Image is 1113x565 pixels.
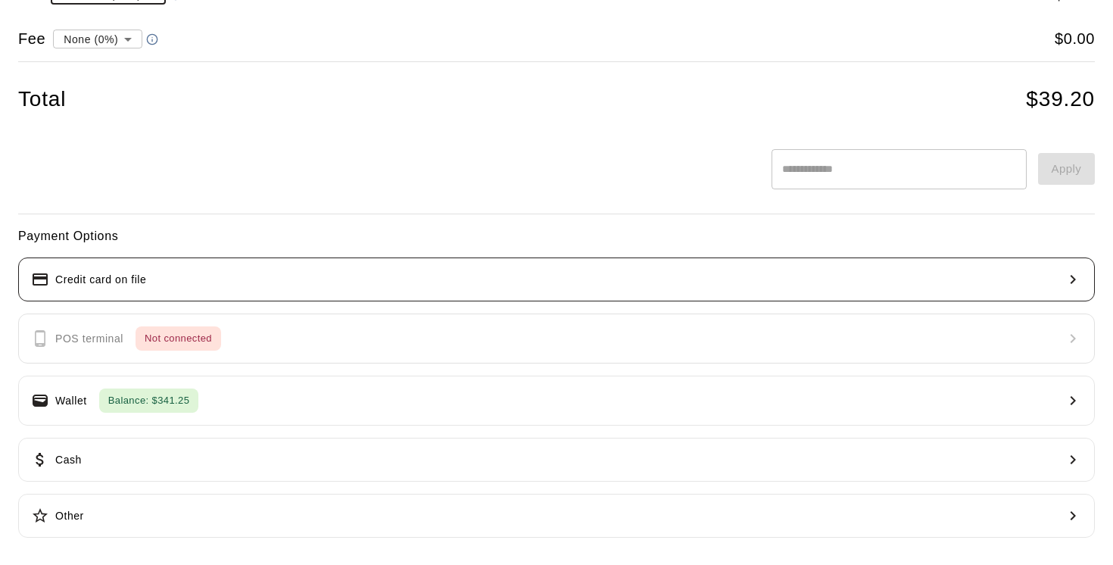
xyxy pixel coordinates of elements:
h6: Payment Options [18,226,1095,246]
p: Credit card on file [55,272,146,288]
h5: Fee [18,29,45,49]
button: Other [18,494,1095,538]
p: Other [55,508,84,524]
span: Balance: $341.25 [99,392,199,410]
p: Cash [55,452,82,468]
button: WalletBalance: $341.25 [18,376,1095,426]
button: Cash [18,438,1095,482]
div: None (0%) [53,25,142,53]
h4: $ 39.20 [1026,86,1095,113]
h5: $ 0.00 [1055,29,1095,49]
p: Wallet [55,393,87,409]
button: Credit card on file [18,258,1095,301]
h4: Total [18,86,66,113]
